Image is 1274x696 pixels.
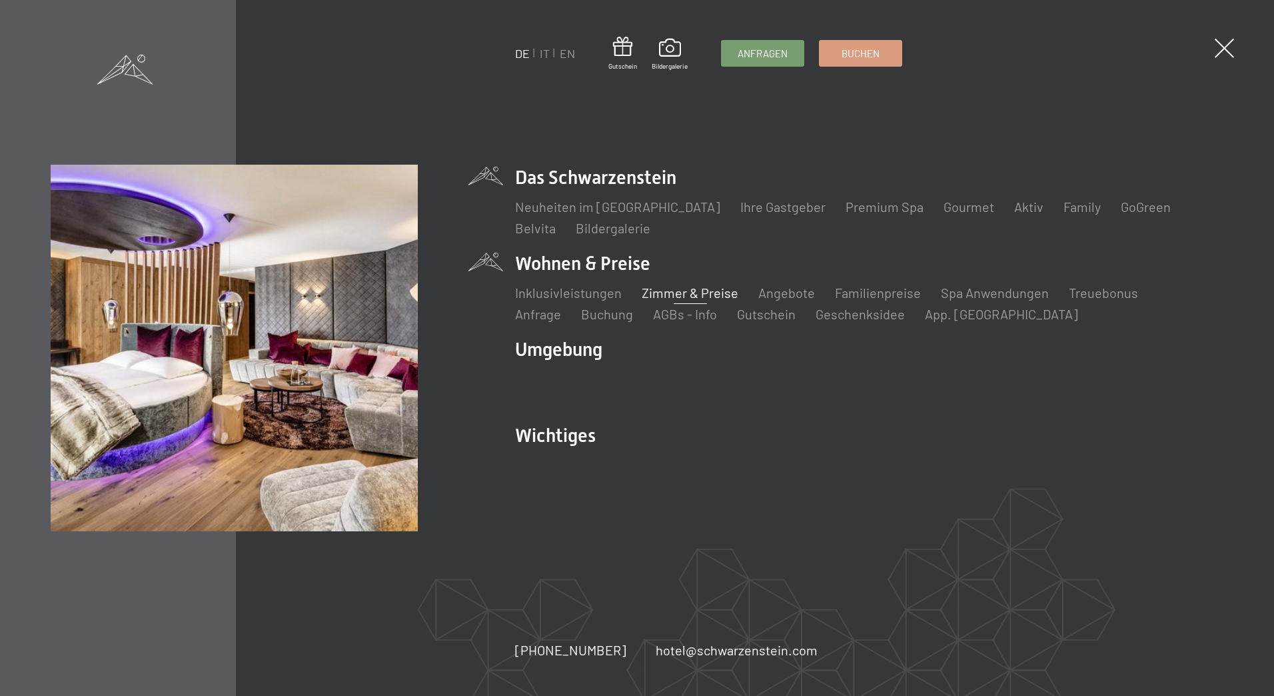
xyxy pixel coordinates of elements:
[925,306,1078,322] a: App. [GEOGRAPHIC_DATA]
[740,199,826,215] a: Ihre Gastgeber
[642,285,738,301] a: Zimmer & Preise
[515,306,561,322] a: Anfrage
[653,306,717,322] a: AGBs - Info
[835,285,921,301] a: Familienpreise
[608,37,637,71] a: Gutschein
[560,46,575,61] a: EN
[576,220,650,236] a: Bildergalerie
[842,47,880,61] span: Buchen
[652,61,688,71] span: Bildergalerie
[758,285,815,301] a: Angebote
[1063,199,1101,215] a: Family
[656,641,818,659] a: hotel@schwarzenstein.com
[652,39,688,71] a: Bildergalerie
[515,642,626,658] span: [PHONE_NUMBER]
[820,41,902,66] a: Buchen
[816,306,905,322] a: Geschenksidee
[515,46,530,61] a: DE
[1069,285,1138,301] a: Treuebonus
[737,306,796,322] a: Gutschein
[846,199,924,215] a: Premium Spa
[515,285,622,301] a: Inklusivleistungen
[1014,199,1043,215] a: Aktiv
[515,641,626,659] a: [PHONE_NUMBER]
[941,285,1049,301] a: Spa Anwendungen
[738,47,788,61] span: Anfragen
[581,306,633,322] a: Buchung
[540,46,550,61] a: IT
[944,199,994,215] a: Gourmet
[1121,199,1171,215] a: GoGreen
[51,165,418,532] img: Wellnesshotel Südtirol SCHWARZENSTEIN - Wellnessurlaub in den Alpen, Wandern und Wellness
[608,61,637,71] span: Gutschein
[722,41,804,66] a: Anfragen
[515,199,720,215] a: Neuheiten im [GEOGRAPHIC_DATA]
[515,220,556,236] a: Belvita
